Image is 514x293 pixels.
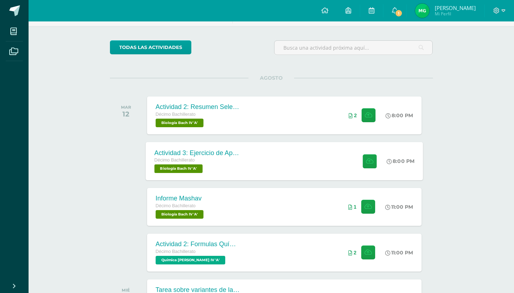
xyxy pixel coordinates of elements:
div: 11:00 PM [385,204,413,210]
span: AGOSTO [248,75,294,81]
span: 1 [354,204,357,210]
span: [PERSON_NAME] [435,4,476,11]
span: Biología Bach IV 'A' [154,164,202,173]
div: 12 [121,110,131,118]
span: Décimo Bachillerato [154,158,195,163]
div: Informe Mashav [156,195,205,202]
div: Actividad 2: Formulas Químicas [156,240,241,248]
span: Biología Bach IV 'A' [156,119,203,127]
span: 2 [354,113,357,118]
span: Biología Bach IV 'A' [156,210,203,219]
div: 8:00 PM [387,158,414,164]
div: Actividad 3: Ejercicio de Aprendizaje 16.2 [154,149,241,157]
div: Actividad 2: Resumen Selección Natural [156,103,241,111]
span: Química Bach IV 'A' [156,256,225,264]
span: 2 [354,250,357,255]
div: 8:00 PM [385,112,413,119]
div: Archivos entregados [348,204,357,210]
span: Mi Perfil [435,11,476,17]
span: Décimo Bachillerato [156,203,196,208]
div: Archivos entregados [349,113,357,118]
span: 1 [395,9,403,17]
div: MAR [121,105,131,110]
a: todas las Actividades [110,40,191,54]
div: Archivos entregados [348,250,357,255]
span: Décimo Bachillerato [156,112,196,117]
div: 11:00 PM [385,249,413,256]
img: 513a5fb36f0f51b28d8b6154c48f5937.png [415,4,429,18]
div: MIÉ [122,288,130,293]
input: Busca una actividad próxima aquí... [274,41,433,55]
span: Décimo Bachillerato [156,249,196,254]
